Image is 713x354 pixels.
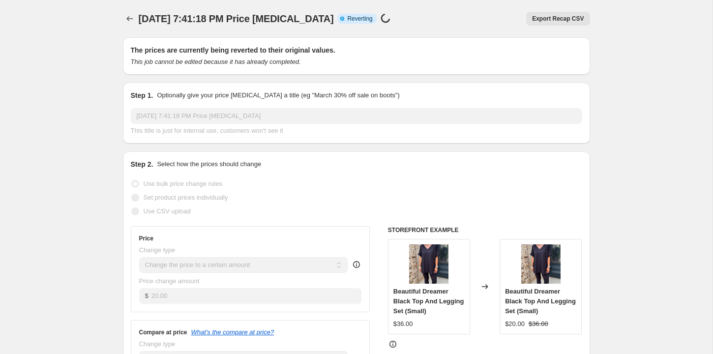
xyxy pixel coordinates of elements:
span: Use CSV upload [144,207,191,215]
button: Price change jobs [123,12,137,26]
div: $36.00 [393,319,413,329]
h2: The prices are currently being reverted to their original values. [131,45,582,55]
div: $20.00 [505,319,525,329]
h3: Price [139,235,153,242]
strike: $36.00 [529,319,548,329]
p: Select how the prices should change [157,159,261,169]
span: $ [145,292,149,299]
span: Use bulk price change rules [144,180,222,187]
span: This title is just for internal use, customers won't see it [131,127,283,134]
span: [DATE] 7:41:18 PM Price [MEDICAL_DATA] [139,13,334,24]
h6: STOREFRONT EXAMPLE [388,226,582,234]
span: Price change amount [139,277,200,285]
input: 80.00 [151,288,361,304]
span: Beautiful Dreamer Black Top And Legging Set (Small) [505,288,576,315]
span: Reverting [347,15,372,23]
button: Export Recap CSV [526,12,590,26]
span: Export Recap CSV [532,15,584,23]
span: Beautiful Dreamer Black Top And Legging Set (Small) [393,288,464,315]
h2: Step 1. [131,90,153,100]
span: Change type [139,246,176,254]
img: IMG_5967_c3d601ad-7d7f-41a3-8033-45d97bc56cfd_80x.jpg [521,244,561,284]
button: What's the compare at price? [191,328,274,336]
i: This job cannot be edited because it has already completed. [131,58,301,65]
p: Optionally give your price [MEDICAL_DATA] a title (eg "March 30% off sale on boots") [157,90,399,100]
div: help [352,260,361,269]
input: 30% off holiday sale [131,108,582,124]
h2: Step 2. [131,159,153,169]
h3: Compare at price [139,328,187,336]
img: IMG_5967_c3d601ad-7d7f-41a3-8033-45d97bc56cfd_80x.jpg [409,244,448,284]
span: Set product prices individually [144,194,228,201]
span: Change type [139,340,176,348]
